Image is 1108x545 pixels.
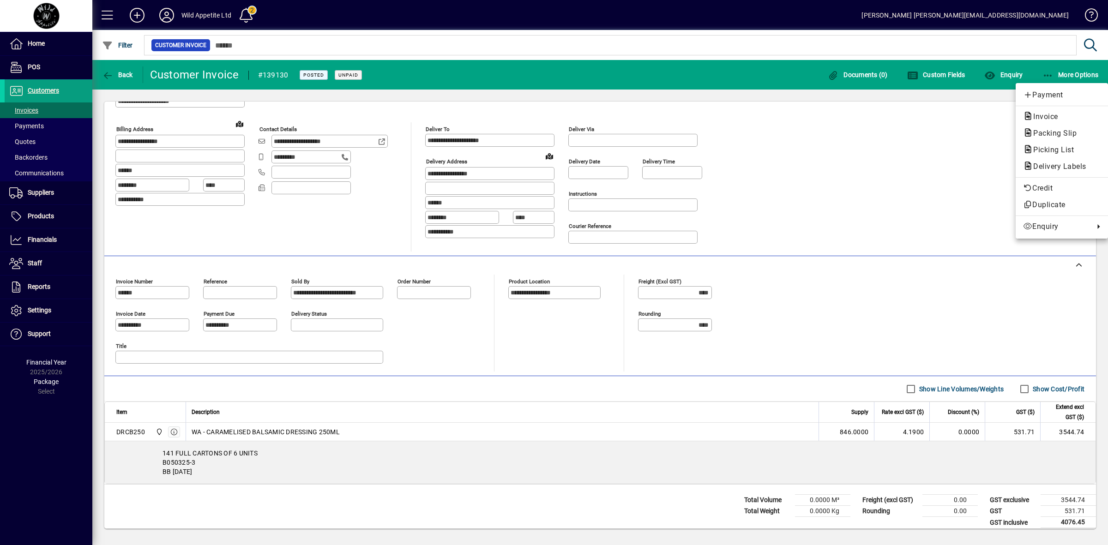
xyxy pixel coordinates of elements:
[1023,145,1078,154] span: Picking List
[1023,221,1090,232] span: Enquiry
[1023,199,1101,210] span: Duplicate
[1023,162,1091,171] span: Delivery Labels
[1023,183,1101,194] span: Credit
[1016,87,1108,103] button: Add customer payment
[1023,112,1063,121] span: Invoice
[1023,90,1101,101] span: Payment
[1023,129,1081,138] span: Packing Slip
